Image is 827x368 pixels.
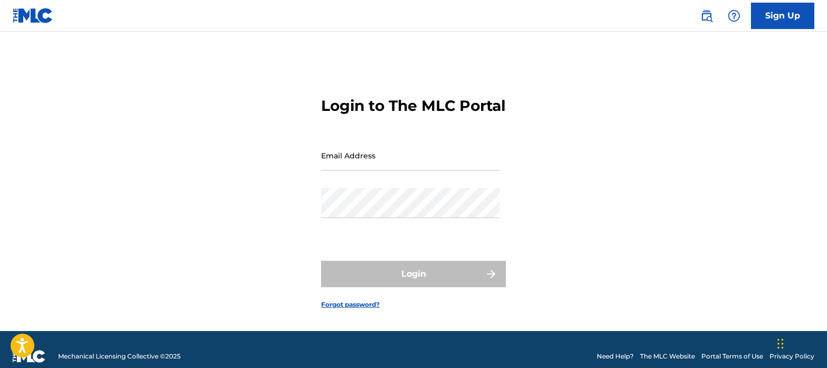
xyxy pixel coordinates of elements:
a: The MLC Website [640,352,695,361]
a: Sign Up [751,3,814,29]
img: MLC Logo [13,8,53,23]
img: search [700,10,713,22]
a: Portal Terms of Use [701,352,763,361]
a: Need Help? [597,352,634,361]
img: logo [13,350,45,363]
a: Forgot password? [321,300,380,309]
div: Help [723,5,745,26]
img: help [728,10,740,22]
a: Public Search [696,5,717,26]
h3: Login to The MLC Portal [321,97,505,115]
div: Drag [777,328,784,360]
span: Mechanical Licensing Collective © 2025 [58,352,181,361]
a: Privacy Policy [769,352,814,361]
iframe: Chat Widget [774,317,827,368]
